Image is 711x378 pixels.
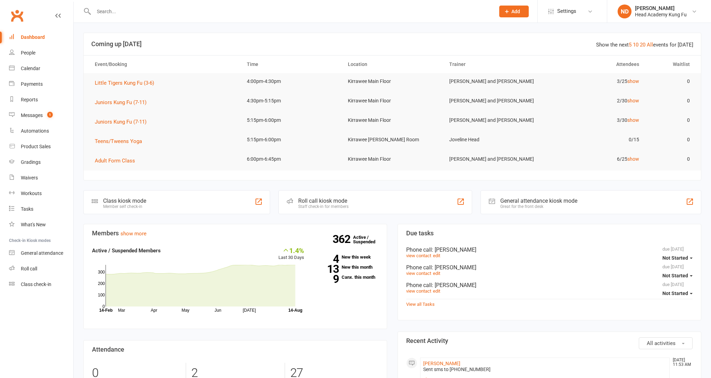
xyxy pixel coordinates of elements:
[406,288,431,294] a: view contact
[423,367,491,372] span: Sent sms to [PHONE_NUMBER]
[662,287,693,300] button: Not Started
[21,50,35,56] div: People
[635,11,687,18] div: Head Academy Kung Fu
[633,42,638,48] a: 10
[95,137,147,145] button: Teens/Tweens Yoga
[9,217,73,233] a: What's New
[241,73,342,90] td: 4:00pm-4:30pm
[9,186,73,201] a: Workouts
[342,151,443,167] td: Kirrawee Main Floor
[618,5,631,18] div: ND
[103,204,146,209] div: Member self check-in
[511,9,520,14] span: Add
[241,151,342,167] td: 6:00pm-6:45pm
[544,93,645,109] td: 2/30
[544,73,645,90] td: 3/25
[640,42,645,48] a: 20
[627,117,639,123] a: show
[21,159,41,165] div: Gradings
[9,61,73,76] a: Calendar
[353,230,384,249] a: 362Active / Suspended
[406,230,693,237] h3: Due tasks
[645,56,696,73] th: Waitlist
[443,93,544,109] td: [PERSON_NAME] and [PERSON_NAME]
[669,358,692,367] time: [DATE] 11:53 AM
[647,42,653,48] a: All
[662,273,688,278] span: Not Started
[92,230,378,237] h3: Members
[662,252,693,264] button: Not Started
[9,123,73,139] a: Automations
[627,156,639,162] a: show
[544,132,645,148] td: 0/15
[544,112,645,128] td: 3/30
[432,246,476,253] span: : [PERSON_NAME]
[21,66,40,71] div: Calendar
[21,34,45,40] div: Dashboard
[443,151,544,167] td: [PERSON_NAME] and [PERSON_NAME]
[95,80,154,86] span: Little Tigers Kung Fu (3-6)
[645,93,696,109] td: 0
[9,30,73,45] a: Dashboard
[9,139,73,154] a: Product Sales
[627,98,639,103] a: show
[342,112,443,128] td: Kirrawee Main Floor
[9,261,73,277] a: Roll call
[433,288,440,294] a: edit
[95,99,147,106] span: Juniors Kung Fu (7-11)
[406,337,693,344] h3: Recent Activity
[21,222,46,227] div: What's New
[433,271,440,276] a: edit
[342,73,443,90] td: Kirrawee Main Floor
[120,230,147,237] a: show more
[92,247,161,254] strong: Active / Suspended Members
[92,346,378,353] h3: Attendance
[500,198,577,204] div: General attendance kiosk mode
[95,119,147,125] span: Juniors Kung Fu (7-11)
[21,144,51,149] div: Product Sales
[627,78,639,84] a: show
[21,81,43,87] div: Payments
[443,56,544,73] th: Trainer
[95,158,135,164] span: Adult Form Class
[21,175,38,180] div: Waivers
[9,245,73,261] a: General attendance kiosk mode
[662,269,693,282] button: Not Started
[9,154,73,170] a: Gradings
[645,112,696,128] td: 0
[298,204,349,209] div: Staff check-in for members
[278,246,304,254] div: 1.4%
[21,206,33,212] div: Tasks
[91,41,693,48] h3: Coming up [DATE]
[89,56,241,73] th: Event/Booking
[315,254,339,264] strong: 4
[499,6,529,17] button: Add
[647,340,676,346] span: All activities
[21,97,38,102] div: Reports
[645,151,696,167] td: 0
[333,234,353,244] strong: 362
[103,198,146,204] div: Class kiosk mode
[241,112,342,128] td: 5:15pm-6:00pm
[406,271,431,276] a: view contact
[645,73,696,90] td: 0
[298,198,349,204] div: Roll call kiosk mode
[8,7,26,24] a: Clubworx
[443,112,544,128] td: [PERSON_NAME] and [PERSON_NAME]
[315,255,378,259] a: 4New this week
[639,337,693,349] button: All activities
[95,118,151,126] button: Juniors Kung Fu (7-11)
[241,56,342,73] th: Time
[9,277,73,292] a: Class kiosk mode
[21,250,63,256] div: General attendance
[241,132,342,148] td: 5:15pm-6:00pm
[629,42,631,48] a: 5
[315,265,378,269] a: 13New this month
[315,275,378,279] a: 9Canx. this month
[9,76,73,92] a: Payments
[95,79,159,87] button: Little Tigers Kung Fu (3-6)
[544,56,645,73] th: Attendees
[21,112,43,118] div: Messages
[432,282,476,288] span: : [PERSON_NAME]
[557,3,576,19] span: Settings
